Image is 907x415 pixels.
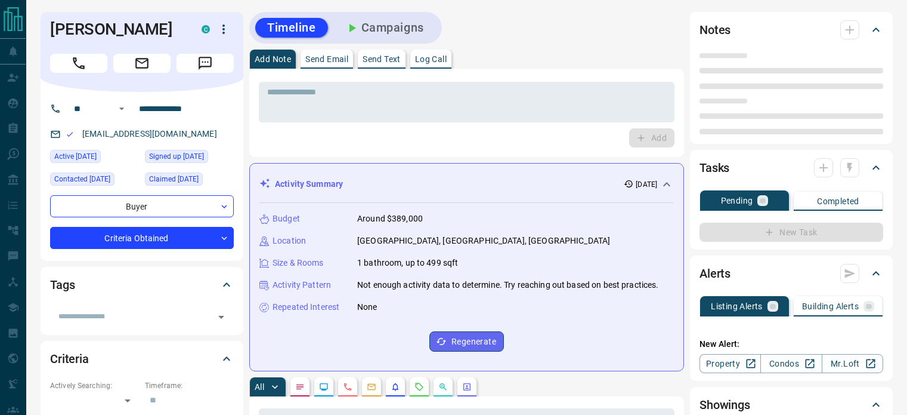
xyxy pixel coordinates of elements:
p: Around $389,000 [357,213,423,225]
div: Tasks [699,153,883,182]
button: Open [213,309,230,325]
p: Location [273,235,306,247]
svg: Notes [295,382,305,392]
p: Actively Searching: [50,380,139,391]
p: Completed [817,197,859,205]
h2: Showings [699,395,750,414]
p: Size & Rooms [273,257,324,269]
button: Timeline [255,18,328,38]
div: Buyer [50,195,234,217]
svg: Calls [343,382,352,392]
h2: Alerts [699,264,730,283]
span: Active [DATE] [54,150,97,162]
svg: Agent Actions [462,382,472,392]
svg: Requests [414,382,424,392]
div: Tags [50,270,234,299]
h1: [PERSON_NAME] [50,20,184,39]
svg: Opportunities [438,382,448,392]
svg: Email Valid [66,130,74,139]
span: Message [177,54,234,73]
p: Add Note [255,55,291,63]
button: Open [114,102,129,116]
p: Listing Alerts [711,302,763,311]
p: Timeframe: [145,380,234,391]
p: All [255,383,264,391]
span: Contacted [DATE] [54,173,110,185]
p: Activity Summary [275,178,343,190]
svg: Emails [367,382,376,392]
div: Thu Oct 09 2025 [145,173,234,189]
h2: Notes [699,20,730,39]
p: [GEOGRAPHIC_DATA], [GEOGRAPHIC_DATA], [GEOGRAPHIC_DATA] [357,235,610,247]
p: 1 bathroom, up to 499 sqft [357,257,458,269]
svg: Lead Browsing Activity [319,382,329,392]
p: Not enough activity data to determine. Try reaching out based on best practices. [357,279,659,291]
div: Thu Oct 09 2025 [145,150,234,167]
svg: Listing Alerts [391,382,400,392]
a: Mr.Loft [822,354,883,373]
p: New Alert: [699,338,883,351]
p: Budget [273,213,300,225]
button: Campaigns [333,18,436,38]
p: Building Alerts [802,302,859,311]
p: Send Text [363,55,401,63]
div: Notes [699,16,883,44]
div: Criteria [50,345,234,373]
p: None [357,301,377,313]
div: condos.ca [202,25,210,33]
p: Log Call [415,55,447,63]
button: Regenerate [429,331,504,352]
h2: Tasks [699,158,729,177]
span: Claimed [DATE] [149,173,199,185]
p: Repeated Interest [273,301,339,313]
p: Send Email [305,55,348,63]
div: Thu Oct 09 2025 [50,150,139,167]
div: Fri Oct 10 2025 [50,173,139,189]
div: Criteria Obtained [50,227,234,249]
div: Activity Summary[DATE] [259,173,674,195]
a: Property [699,354,761,373]
span: Signed up [DATE] [149,150,204,162]
span: Email [113,54,171,73]
h2: Tags [50,275,75,294]
span: Call [50,54,107,73]
a: Condos [760,354,822,373]
p: Activity Pattern [273,279,331,291]
p: [DATE] [636,179,657,190]
p: Pending [721,196,753,205]
div: Alerts [699,259,883,288]
a: [EMAIL_ADDRESS][DOMAIN_NAME] [82,129,217,139]
h2: Criteria [50,349,89,368]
